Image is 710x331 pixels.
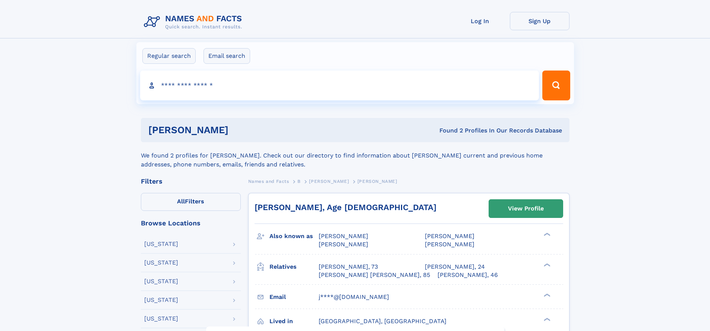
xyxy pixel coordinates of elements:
[425,263,485,271] a: [PERSON_NAME], 24
[319,271,430,279] a: [PERSON_NAME] [PERSON_NAME], 85
[140,71,539,100] input: search input
[489,200,563,218] a: View Profile
[542,293,551,297] div: ❯
[269,230,319,243] h3: Also known as
[510,12,569,30] a: Sign Up
[141,12,248,32] img: Logo Names and Facts
[203,48,250,64] label: Email search
[334,127,562,135] div: Found 2 Profiles In Our Records Database
[450,12,510,30] a: Log In
[255,203,436,212] a: [PERSON_NAME], Age [DEMOGRAPHIC_DATA]
[357,179,397,184] span: [PERSON_NAME]
[148,125,334,135] h1: [PERSON_NAME]
[144,241,178,247] div: [US_STATE]
[141,193,241,211] label: Filters
[425,241,474,248] span: [PERSON_NAME]
[438,271,498,279] a: [PERSON_NAME], 46
[542,71,570,100] button: Search Button
[141,220,241,227] div: Browse Locations
[141,178,241,185] div: Filters
[144,278,178,284] div: [US_STATE]
[269,315,319,328] h3: Lived in
[319,263,378,271] a: [PERSON_NAME], 73
[144,260,178,266] div: [US_STATE]
[319,241,368,248] span: [PERSON_NAME]
[508,200,544,217] div: View Profile
[141,142,569,169] div: We found 2 profiles for [PERSON_NAME]. Check out our directory to find information about [PERSON_...
[542,232,551,237] div: ❯
[319,318,446,325] span: [GEOGRAPHIC_DATA], [GEOGRAPHIC_DATA]
[297,177,301,186] a: B
[309,177,349,186] a: [PERSON_NAME]
[142,48,196,64] label: Regular search
[269,260,319,273] h3: Relatives
[309,179,349,184] span: [PERSON_NAME]
[319,232,368,240] span: [PERSON_NAME]
[144,316,178,322] div: [US_STATE]
[269,291,319,303] h3: Email
[542,262,551,267] div: ❯
[177,198,185,205] span: All
[425,232,474,240] span: [PERSON_NAME]
[144,297,178,303] div: [US_STATE]
[542,317,551,322] div: ❯
[297,179,301,184] span: B
[248,177,289,186] a: Names and Facts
